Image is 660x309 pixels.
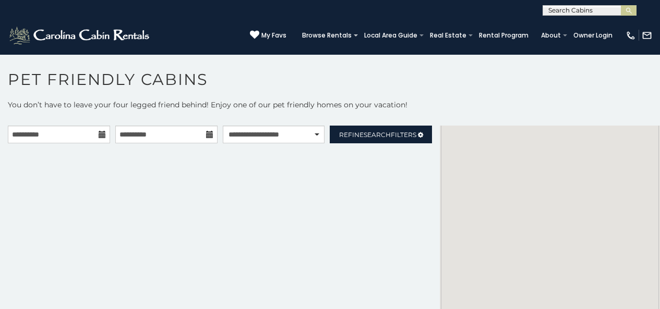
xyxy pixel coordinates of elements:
[626,30,636,41] img: phone-regular-white.png
[642,30,652,41] img: mail-regular-white.png
[8,25,152,46] img: White-1-2.png
[568,28,618,43] a: Owner Login
[364,131,391,139] span: Search
[250,30,286,41] a: My Favs
[339,131,416,139] span: Refine Filters
[261,31,286,40] span: My Favs
[536,28,566,43] a: About
[297,28,357,43] a: Browse Rentals
[425,28,472,43] a: Real Estate
[359,28,423,43] a: Local Area Guide
[474,28,534,43] a: Rental Program
[330,126,432,143] a: RefineSearchFilters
